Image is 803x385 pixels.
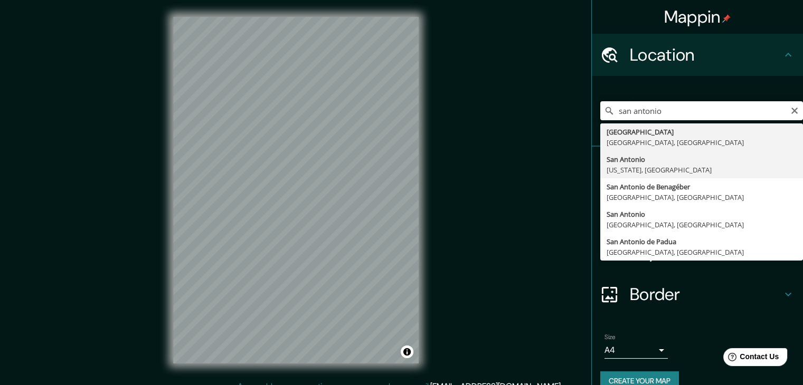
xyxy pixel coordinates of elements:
[630,242,782,263] h4: Layout
[607,165,797,175] div: [US_STATE], [GEOGRAPHIC_DATA]
[630,284,782,305] h4: Border
[607,209,797,219] div: San Antonio
[607,127,797,137] div: [GEOGRAPHIC_DATA]
[592,34,803,76] div: Location
[709,344,791,373] iframe: Help widget launcher
[173,17,419,363] canvas: Map
[607,247,797,257] div: [GEOGRAPHIC_DATA], [GEOGRAPHIC_DATA]
[600,101,803,120] input: Pick your city or area
[607,181,797,192] div: San Antonio de Benagéber
[604,333,616,342] label: Size
[592,189,803,231] div: Style
[790,105,799,115] button: Clear
[592,273,803,315] div: Border
[607,154,797,165] div: San Antonio
[607,219,797,230] div: [GEOGRAPHIC_DATA], [GEOGRAPHIC_DATA]
[722,14,731,23] img: pin-icon.png
[401,345,413,358] button: Toggle attribution
[630,44,782,65] h4: Location
[592,231,803,273] div: Layout
[592,147,803,189] div: Pins
[607,137,797,148] div: [GEOGRAPHIC_DATA], [GEOGRAPHIC_DATA]
[607,236,797,247] div: San Antonio de Padua
[664,6,731,27] h4: Mappin
[607,192,797,203] div: [GEOGRAPHIC_DATA], [GEOGRAPHIC_DATA]
[604,342,668,359] div: A4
